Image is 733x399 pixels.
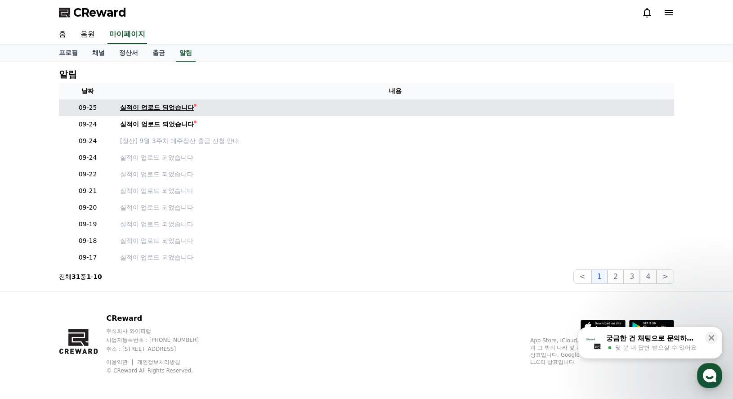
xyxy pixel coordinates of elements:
[63,186,113,196] p: 09-21
[28,299,34,306] span: 홈
[63,120,113,129] p: 09-24
[63,136,113,146] p: 09-24
[120,120,670,129] a: 실적이 업로드 되었습니다
[530,337,674,366] p: App Store, iCloud, iCloud Drive 및 iTunes Store는 미국과 그 밖의 나라 및 지역에서 등록된 Apple Inc.의 서비스 상표입니다. Goo...
[86,273,91,280] strong: 1
[120,186,670,196] a: 실적이 업로드 되었습니다
[116,83,674,99] th: 내용
[59,83,116,99] th: 날짜
[120,136,670,146] a: [정산] 9월 3주차 매주정산 출금 신청 안내
[63,153,113,162] p: 09-24
[107,25,147,44] a: 마이페이지
[106,367,216,374] p: © CReward All Rights Reserved.
[63,220,113,229] p: 09-19
[106,313,216,324] p: CReward
[93,273,102,280] strong: 10
[120,103,670,112] a: 실적이 업로드 되었습니다
[52,25,73,44] a: 홈
[63,253,113,262] p: 09-17
[120,120,194,129] div: 실적이 업로드 되었습니다
[59,285,116,308] a: 대화
[657,269,674,284] button: >
[59,5,126,20] a: CReward
[3,285,59,308] a: 홈
[59,69,77,79] h4: 알림
[82,299,93,306] span: 대화
[112,45,145,62] a: 정산서
[63,203,113,212] p: 09-20
[120,103,194,112] div: 실적이 업로드 되었습니다
[72,273,80,280] strong: 31
[120,220,670,229] a: 실적이 업로드 되었습니다
[120,236,670,246] a: 실적이 업로드 되었습니다
[137,359,180,365] a: 개인정보처리방침
[120,253,670,262] a: 실적이 업로드 되었습니다
[608,269,624,284] button: 2
[120,153,670,162] a: 실적이 업로드 되었습니다
[145,45,172,62] a: 출금
[52,45,85,62] a: 프로필
[120,203,670,212] a: 실적이 업로드 되었습니다
[573,269,591,284] button: <
[73,5,126,20] span: CReward
[116,285,173,308] a: 설정
[176,45,196,62] a: 알림
[73,25,102,44] a: 음원
[106,327,216,335] p: 주식회사 와이피랩
[106,345,216,353] p: 주소 : [STREET_ADDRESS]
[591,269,608,284] button: 1
[59,272,102,281] p: 전체 중 -
[120,170,670,179] a: 실적이 업로드 되었습니다
[106,336,216,344] p: 사업자등록번호 : [PHONE_NUMBER]
[85,45,112,62] a: 채널
[63,236,113,246] p: 09-18
[63,170,113,179] p: 09-22
[63,103,113,112] p: 09-25
[640,269,656,284] button: 4
[624,269,640,284] button: 3
[139,299,150,306] span: 설정
[106,359,134,365] a: 이용약관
